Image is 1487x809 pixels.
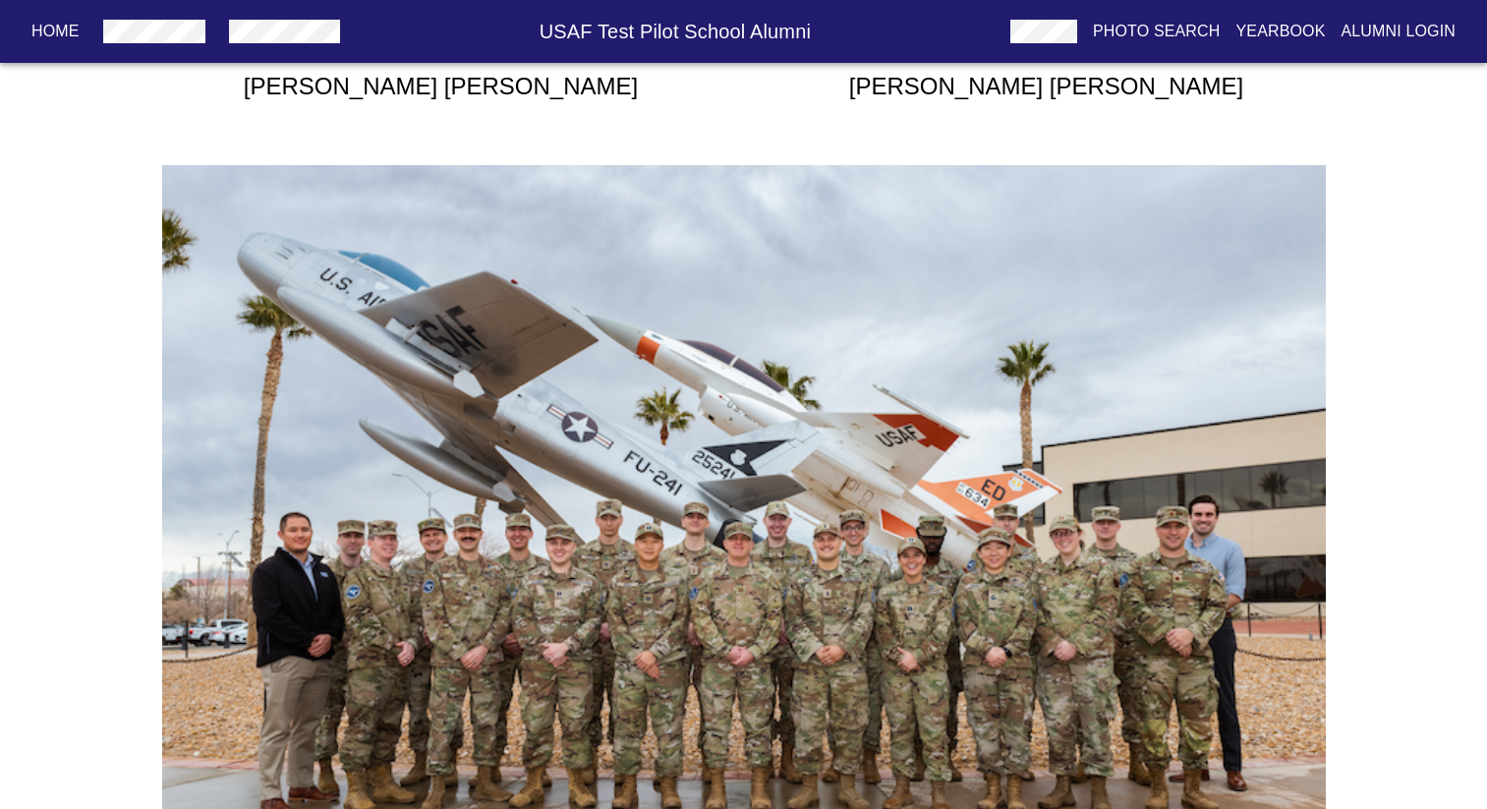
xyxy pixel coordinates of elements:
h5: [PERSON_NAME] [PERSON_NAME] [244,71,638,102]
button: Alumni Login [1334,14,1464,49]
p: Home [31,20,80,43]
p: Yearbook [1235,20,1325,43]
button: Photo Search [1085,14,1229,49]
h5: [PERSON_NAME] [PERSON_NAME] [849,71,1243,102]
h6: USAF Test Pilot School Alumni [348,16,1002,47]
button: Home [24,14,87,49]
button: Yearbook [1228,14,1333,49]
p: Photo Search [1093,20,1221,43]
p: Alumni Login [1342,20,1457,43]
